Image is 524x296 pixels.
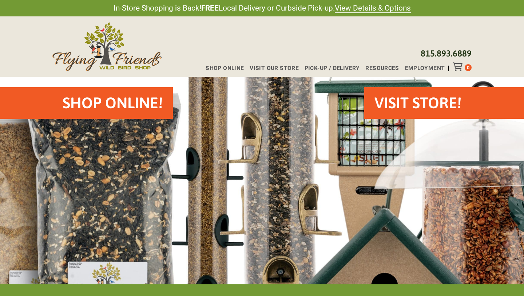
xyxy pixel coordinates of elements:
span: 0 [467,65,469,70]
span: Resources [365,66,399,71]
a: Shop Online [200,66,244,71]
a: 815.893.6889 [421,48,472,58]
img: Flying Friends Wild Bird Shop Logo [52,22,162,71]
span: Visit Our Store [250,66,299,71]
h2: VISIT STORE! [374,92,461,114]
span: Pick-up / Delivery [305,66,360,71]
a: View Details & Options [335,4,411,13]
div: Toggle Off Canvas Content [453,62,465,71]
a: Employment [399,66,445,71]
a: Resources [360,66,399,71]
h2: Shop Online! [63,92,163,114]
strong: FREE [201,4,219,12]
span: Shop Online [206,66,244,71]
span: In-Store Shopping is Back! Local Delivery or Curbside Pick-up. [114,3,411,13]
a: Pick-up / Delivery [299,66,360,71]
a: Visit Our Store [244,66,298,71]
span: Employment [405,66,445,71]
